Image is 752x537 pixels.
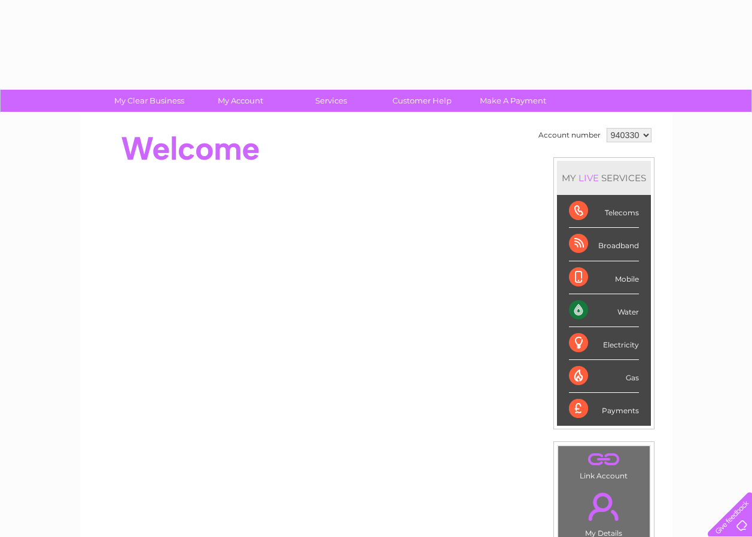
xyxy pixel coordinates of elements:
[569,327,639,360] div: Electricity
[100,90,199,112] a: My Clear Business
[557,161,651,195] div: MY SERVICES
[569,294,639,327] div: Water
[576,172,601,184] div: LIVE
[569,360,639,393] div: Gas
[561,449,647,470] a: .
[558,446,650,483] td: Link Account
[373,90,471,112] a: Customer Help
[569,261,639,294] div: Mobile
[569,195,639,228] div: Telecoms
[282,90,380,112] a: Services
[464,90,562,112] a: Make A Payment
[569,228,639,261] div: Broadband
[191,90,290,112] a: My Account
[535,125,604,145] td: Account number
[569,393,639,425] div: Payments
[561,486,647,527] a: .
